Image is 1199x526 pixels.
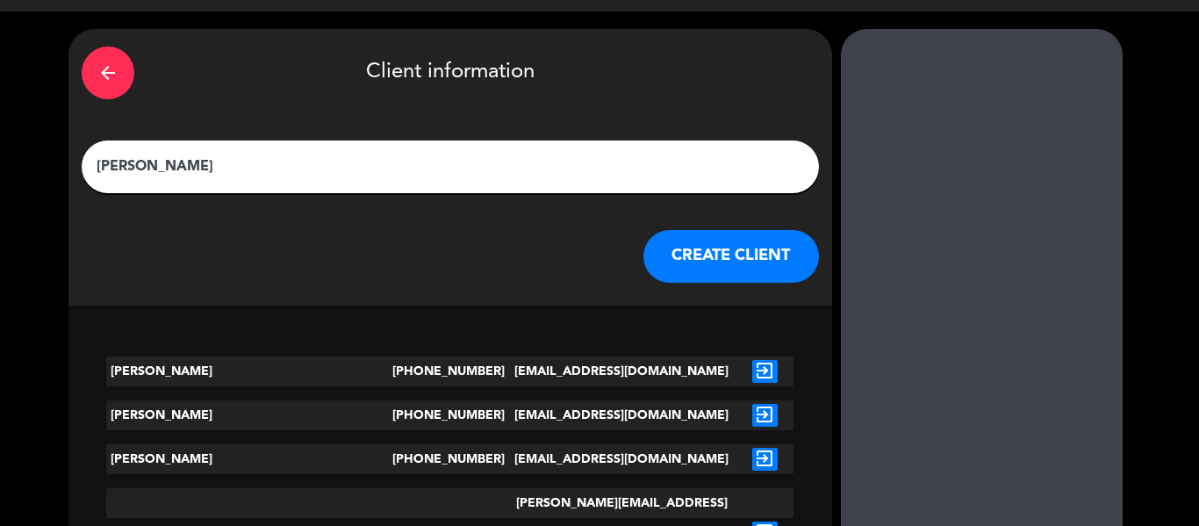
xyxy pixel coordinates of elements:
[392,357,507,386] div: [PHONE_NUMBER]
[82,42,819,104] div: Client information
[752,360,778,383] i: exit_to_app
[752,404,778,427] i: exit_to_app
[643,230,819,283] button: CREATE CLIENT
[507,400,736,430] div: [EMAIL_ADDRESS][DOMAIN_NAME]
[507,357,736,386] div: [EMAIL_ADDRESS][DOMAIN_NAME]
[392,400,507,430] div: [PHONE_NUMBER]
[106,400,392,430] div: [PERSON_NAME]
[95,155,806,179] input: Type name, email or phone number...
[507,444,736,474] div: [EMAIL_ADDRESS][DOMAIN_NAME]
[106,444,392,474] div: [PERSON_NAME]
[392,444,507,474] div: [PHONE_NUMBER]
[106,357,392,386] div: [PERSON_NAME]
[97,62,118,83] i: arrow_back
[752,448,778,471] i: exit_to_app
